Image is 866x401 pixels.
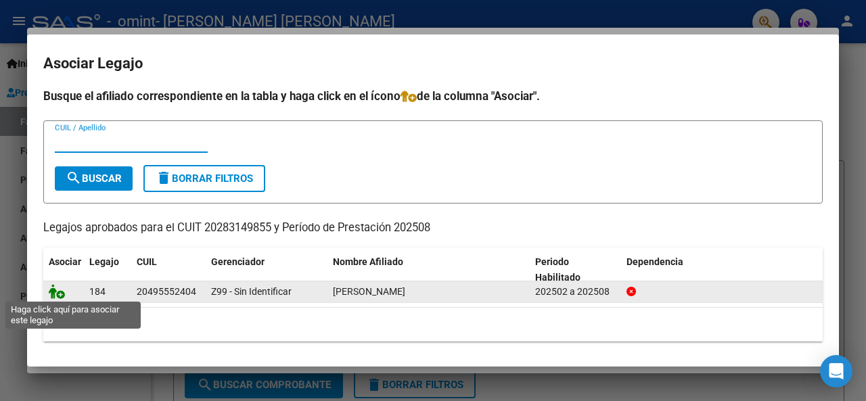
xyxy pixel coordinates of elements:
[211,286,292,297] span: Z99 - Sin Identificar
[43,247,84,292] datatable-header-cell: Asociar
[89,286,106,297] span: 184
[535,256,580,283] span: Periodo Habilitado
[333,286,405,297] span: VIRDO BARONE IAN
[66,170,82,186] mat-icon: search
[535,284,616,300] div: 202502 a 202508
[89,256,119,267] span: Legajo
[49,256,81,267] span: Asociar
[327,247,530,292] datatable-header-cell: Nombre Afiliado
[43,220,823,237] p: Legajos aprobados para el CUIT 20283149855 y Período de Prestación 202508
[530,247,621,292] datatable-header-cell: Periodo Habilitado
[43,51,823,76] h2: Asociar Legajo
[820,355,852,387] div: Open Intercom Messenger
[43,308,823,341] div: 1 registros
[206,247,327,292] datatable-header-cell: Gerenciador
[143,165,265,192] button: Borrar Filtros
[137,256,157,267] span: CUIL
[211,256,265,267] span: Gerenciador
[156,170,172,186] mat-icon: delete
[55,166,133,191] button: Buscar
[333,256,403,267] span: Nombre Afiliado
[137,284,196,300] div: 20495552404
[156,172,253,185] span: Borrar Filtros
[84,247,131,292] datatable-header-cell: Legajo
[621,247,823,292] datatable-header-cell: Dependencia
[43,87,823,105] h4: Busque el afiliado correspondiente en la tabla y haga click en el ícono de la columna "Asociar".
[66,172,122,185] span: Buscar
[131,247,206,292] datatable-header-cell: CUIL
[626,256,683,267] span: Dependencia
